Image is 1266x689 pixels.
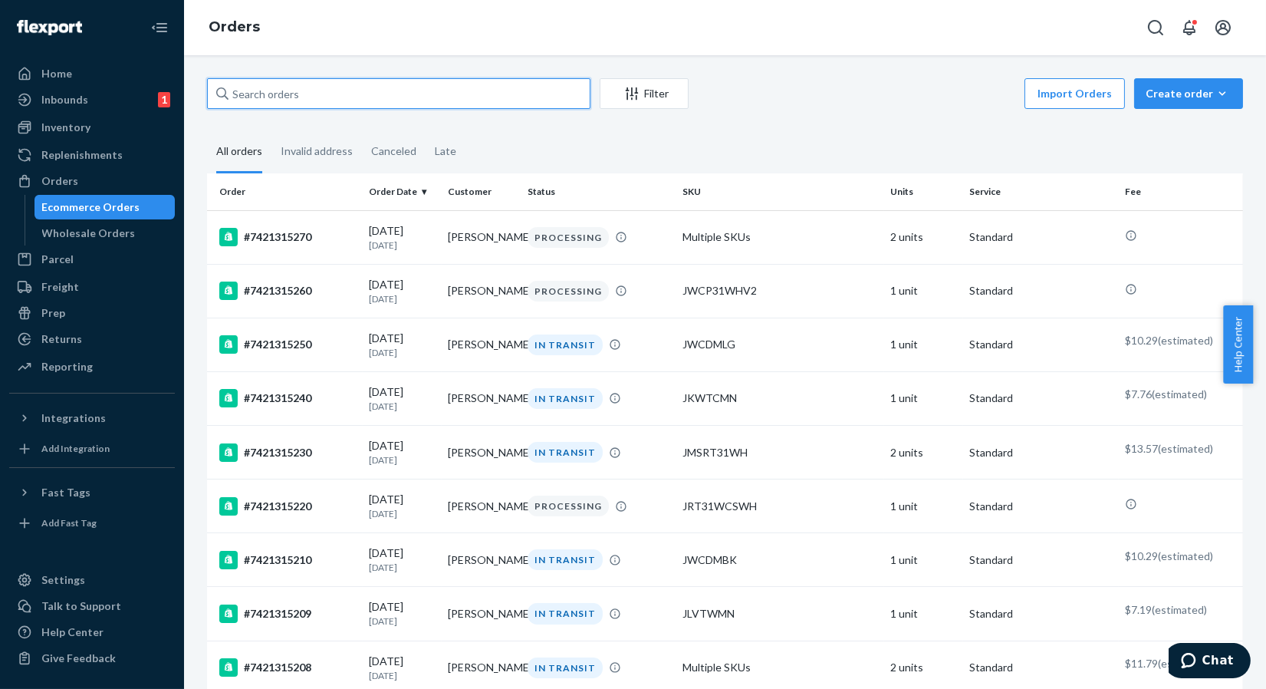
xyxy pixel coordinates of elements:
[369,599,436,628] div: [DATE]
[969,606,1113,621] p: Standard
[144,12,175,43] button: Close Navigation
[369,561,436,574] p: [DATE]
[369,654,436,682] div: [DATE]
[528,388,603,409] div: IN TRANSIT
[9,354,175,379] a: Reporting
[9,61,175,86] a: Home
[1125,549,1231,564] p: $10.29
[369,400,436,413] p: [DATE]
[442,533,521,587] td: [PERSON_NAME]
[884,426,964,480] td: 2 units
[884,264,964,318] td: 1 unit
[9,620,175,644] a: Help Center
[9,247,175,272] a: Parcel
[41,485,90,500] div: Fast Tags
[521,173,677,210] th: Status
[969,660,1113,675] p: Standard
[9,169,175,193] a: Orders
[41,147,123,163] div: Replenishments
[600,78,689,109] button: Filter
[9,646,175,671] button: Give Feedback
[1158,657,1213,670] span: (estimated)
[209,18,260,35] a: Orders
[969,391,1113,406] p: Standard
[41,252,74,267] div: Parcel
[9,87,175,112] a: Inbounds1
[969,229,1113,245] p: Standard
[369,546,436,574] div: [DATE]
[1158,549,1213,562] span: (estimated)
[371,131,416,171] div: Canceled
[682,337,877,352] div: JWCDMLG
[219,551,357,569] div: #7421315210
[41,92,88,107] div: Inbounds
[884,587,964,641] td: 1 unit
[369,453,436,466] p: [DATE]
[1152,387,1207,401] span: (estimated)
[1125,602,1231,618] p: $7.19
[9,327,175,351] a: Returns
[1125,333,1231,348] p: $10.29
[1174,12,1205,43] button: Open notifications
[442,371,521,425] td: [PERSON_NAME]
[600,86,688,101] div: Filter
[196,5,272,50] ol: breadcrumbs
[528,442,603,463] div: IN TRANSIT
[219,389,357,407] div: #7421315240
[682,499,877,514] div: JRT31WCSWH
[41,598,121,614] div: Talk to Support
[35,195,176,219] a: Ecommerce Orders
[9,594,175,618] button: Talk to Support
[369,669,436,682] p: [DATE]
[42,199,140,215] div: Ecommerce Orders
[9,143,175,167] a: Replenishments
[281,131,353,171] div: Invalid address
[35,221,176,246] a: Wholesale Orders
[442,210,521,264] td: [PERSON_NAME]
[682,283,877,298] div: JWCP31WHV2
[41,625,104,640] div: Help Center
[219,658,357,677] div: #7421315208
[219,228,357,246] div: #7421315270
[41,66,72,81] div: Home
[369,492,436,520] div: [DATE]
[1158,334,1213,347] span: (estimated)
[1152,603,1207,616] span: (estimated)
[884,318,964,371] td: 1 unit
[442,587,521,641] td: [PERSON_NAME]
[1208,12,1238,43] button: Open account menu
[219,335,357,354] div: #7421315250
[1158,442,1213,455] span: (estimated)
[1125,441,1231,457] p: $13.57
[41,305,65,321] div: Prep
[9,568,175,592] a: Settings
[442,264,521,318] td: [PERSON_NAME]
[369,346,436,359] p: [DATE]
[682,445,877,460] div: JMSRT31WH
[884,371,964,425] td: 1 unit
[435,131,456,171] div: Late
[17,20,82,35] img: Flexport logo
[969,445,1113,460] p: Standard
[676,173,883,210] th: SKU
[969,552,1113,568] p: Standard
[969,337,1113,352] p: Standard
[9,511,175,536] a: Add Fast Tag
[528,281,609,302] div: PROCESSING
[1223,305,1253,384] button: Help Center
[1146,86,1231,101] div: Create order
[207,78,590,109] input: Search orders
[1140,12,1171,43] button: Open Search Box
[9,480,175,505] button: Fast Tags
[207,173,363,210] th: Order
[41,331,82,347] div: Returns
[369,223,436,252] div: [DATE]
[528,335,603,355] div: IN TRANSIT
[528,496,609,516] div: PROCESSING
[676,210,883,264] td: Multiple SKUs
[9,115,175,140] a: Inventory
[9,406,175,430] button: Integrations
[363,173,442,210] th: Order Date
[884,173,964,210] th: Units
[219,282,357,300] div: #7421315260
